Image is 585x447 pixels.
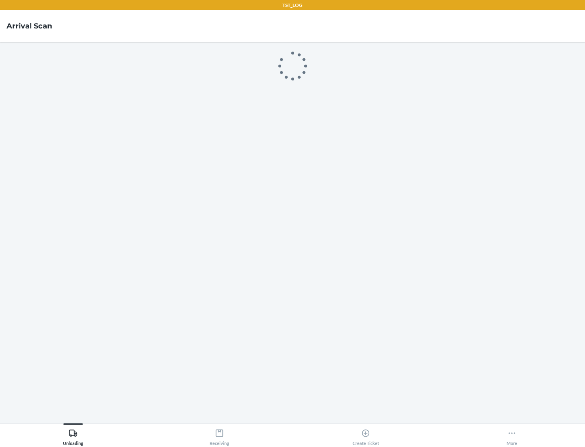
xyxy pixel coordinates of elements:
[292,423,439,446] button: Create Ticket
[146,423,292,446] button: Receiving
[353,425,379,446] div: Create Ticket
[439,423,585,446] button: More
[210,425,229,446] div: Receiving
[6,21,52,31] h4: Arrival Scan
[507,425,517,446] div: More
[63,425,83,446] div: Unloading
[282,2,303,9] p: TST_LOG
